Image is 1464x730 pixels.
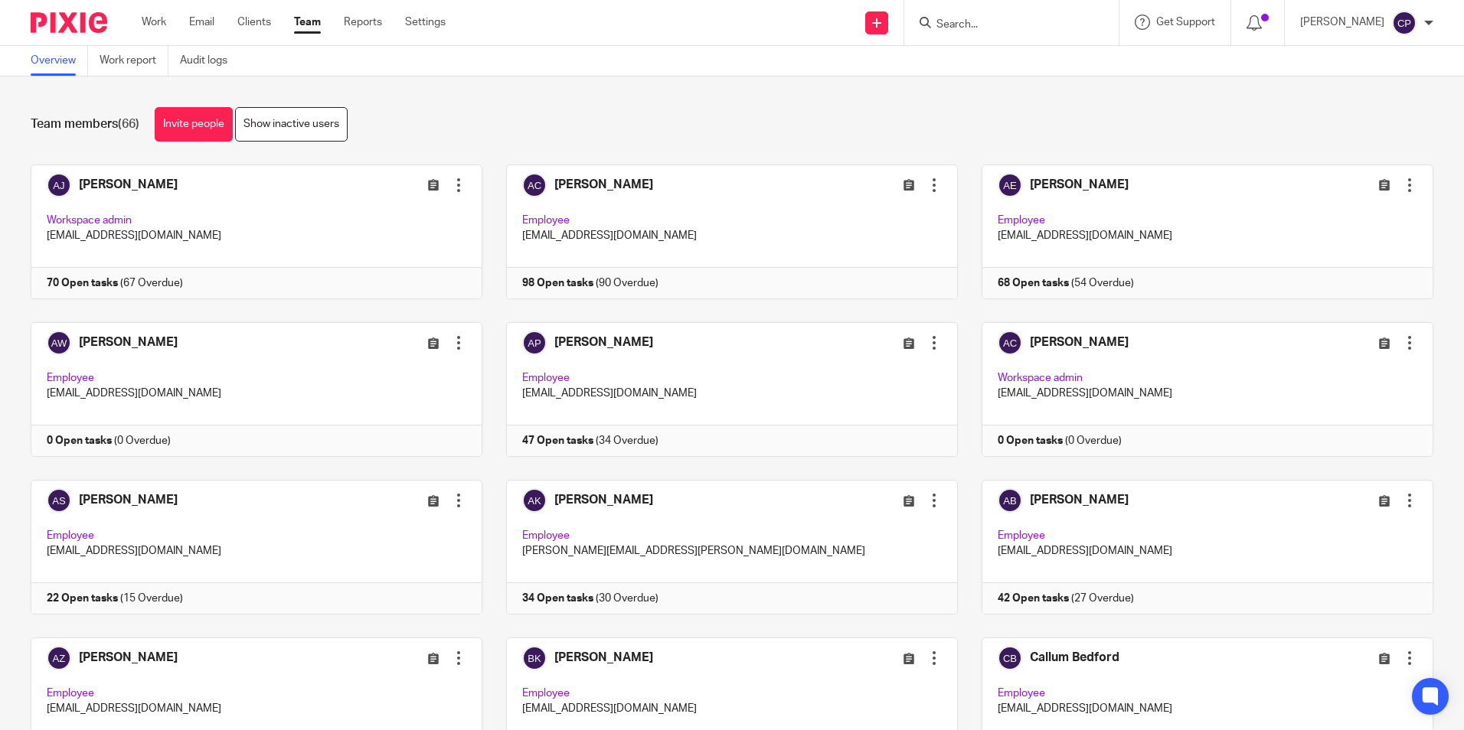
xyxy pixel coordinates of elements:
[100,46,168,76] a: Work report
[294,15,321,30] a: Team
[118,118,139,130] span: (66)
[180,46,239,76] a: Audit logs
[189,15,214,30] a: Email
[31,46,88,76] a: Overview
[344,15,382,30] a: Reports
[235,107,348,142] a: Show inactive users
[155,107,233,142] a: Invite people
[1392,11,1417,35] img: svg%3E
[31,116,139,132] h1: Team members
[237,15,271,30] a: Clients
[1156,17,1215,28] span: Get Support
[935,18,1073,32] input: Search
[405,15,446,30] a: Settings
[142,15,166,30] a: Work
[1300,15,1384,30] p: [PERSON_NAME]
[31,12,107,33] img: Pixie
